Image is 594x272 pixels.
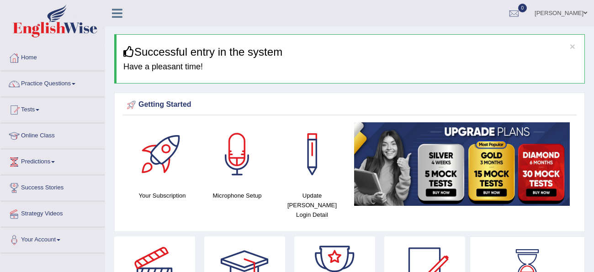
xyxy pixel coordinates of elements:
[123,63,578,72] h4: Have a pleasant time!
[0,201,105,224] a: Strategy Videos
[570,42,575,51] button: ×
[0,97,105,120] a: Tests
[354,122,570,206] img: small5.jpg
[0,149,105,172] a: Predictions
[0,71,105,94] a: Practice Questions
[518,4,527,12] span: 0
[0,123,105,146] a: Online Class
[129,191,195,200] h4: Your Subscription
[204,191,270,200] h4: Microphone Setup
[0,45,105,68] a: Home
[125,98,574,112] div: Getting Started
[279,191,345,220] h4: Update [PERSON_NAME] Login Detail
[0,227,105,250] a: Your Account
[0,175,105,198] a: Success Stories
[123,46,578,58] h3: Successful entry in the system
